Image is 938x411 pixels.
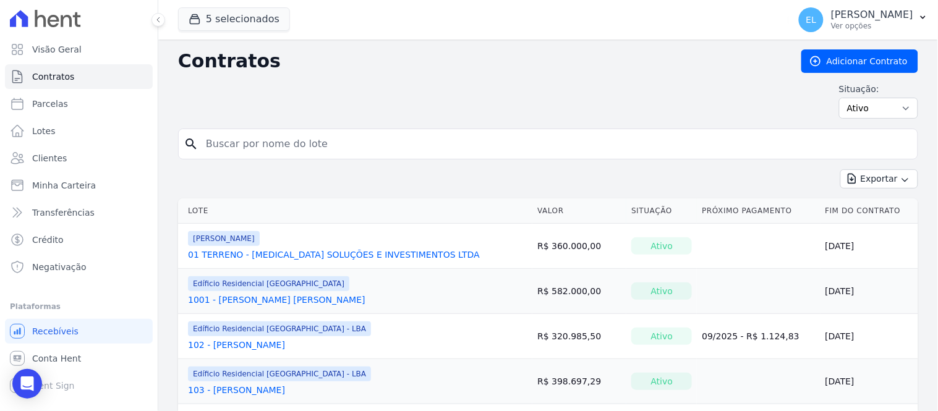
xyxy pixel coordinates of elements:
span: Minha Carteira [32,179,96,192]
span: Crédito [32,234,64,246]
label: Situação: [839,83,918,95]
div: Ativo [631,282,692,300]
span: Conta Hent [32,352,81,365]
div: Ativo [631,373,692,390]
span: Clientes [32,152,67,164]
td: R$ 360.000,00 [532,224,626,269]
a: Parcelas [5,91,153,116]
button: Exportar [840,169,918,189]
span: EL [806,15,817,24]
span: Contratos [32,70,74,83]
a: 09/2025 - R$ 1.124,83 [702,331,799,341]
a: Visão Geral [5,37,153,62]
th: Fim do Contrato [821,198,918,224]
a: 01 TERRENO - [MEDICAL_DATA] SOLUÇÕES E INVESTIMENTOS LTDA [188,248,480,261]
span: Visão Geral [32,43,82,56]
button: 5 selecionados [178,7,290,31]
a: Crédito [5,227,153,252]
p: Ver opções [831,21,913,31]
a: 103 - [PERSON_NAME] [188,384,285,396]
td: [DATE] [821,359,918,404]
a: Lotes [5,119,153,143]
a: Conta Hent [5,346,153,371]
a: Recebíveis [5,319,153,344]
div: Open Intercom Messenger [12,369,42,399]
a: Transferências [5,200,153,225]
span: Recebíveis [32,325,79,337]
div: Ativo [631,237,692,255]
td: R$ 320.985,50 [532,314,626,359]
td: [DATE] [821,314,918,359]
span: Edíficio Residencial [GEOGRAPHIC_DATA] - LBA [188,321,371,336]
p: [PERSON_NAME] [831,9,913,21]
a: 102 - [PERSON_NAME] [188,339,285,351]
a: Clientes [5,146,153,171]
span: Negativação [32,261,87,273]
td: [DATE] [821,269,918,314]
a: 1001 - [PERSON_NAME] [PERSON_NAME] [188,294,365,306]
a: Minha Carteira [5,173,153,198]
span: Parcelas [32,98,68,110]
th: Situação [626,198,697,224]
a: Adicionar Contrato [801,49,918,73]
span: Lotes [32,125,56,137]
button: EL [PERSON_NAME] Ver opções [789,2,938,37]
span: Edíficio Residencial [GEOGRAPHIC_DATA] - LBA [188,367,371,381]
i: search [184,137,198,151]
span: [PERSON_NAME] [188,231,260,246]
h2: Contratos [178,50,782,72]
td: R$ 582.000,00 [532,269,626,314]
div: Ativo [631,328,692,345]
div: Plataformas [10,299,148,314]
th: Valor [532,198,626,224]
td: [DATE] [821,224,918,269]
th: Próximo Pagamento [697,198,820,224]
td: R$ 398.697,29 [532,359,626,404]
a: Negativação [5,255,153,279]
span: Edíficio Residencial [GEOGRAPHIC_DATA] [188,276,349,291]
span: Transferências [32,206,95,219]
a: Contratos [5,64,153,89]
th: Lote [178,198,532,224]
input: Buscar por nome do lote [198,132,913,156]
